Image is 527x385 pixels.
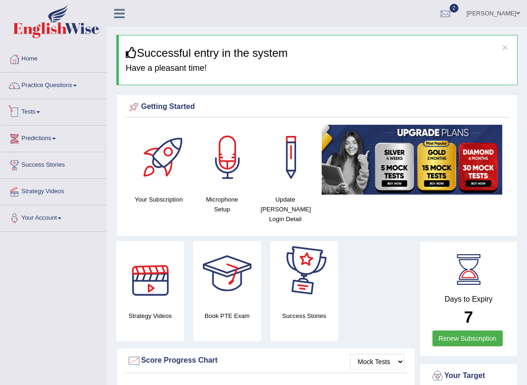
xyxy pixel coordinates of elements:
[132,195,186,204] h4: Your Subscription
[126,64,510,73] h4: Have a pleasant time!
[195,195,249,214] h4: Microphone Setup
[432,331,503,346] a: Renew Subscription
[322,125,502,195] img: small5.jpg
[127,354,405,368] div: Score Progress Chart
[270,311,338,321] h4: Success Stories
[0,179,107,202] a: Strategy Videos
[0,126,107,149] a: Predictions
[193,311,261,321] h4: Book PTE Exam
[116,311,184,321] h4: Strategy Videos
[0,73,107,96] a: Practice Questions
[0,205,107,229] a: Your Account
[0,46,107,69] a: Home
[431,295,507,304] h4: Days to Expiry
[0,152,107,176] a: Success Stories
[450,4,459,13] span: 2
[0,99,107,122] a: Tests
[258,195,312,224] h4: Update [PERSON_NAME] Login Detail
[464,308,473,326] b: 7
[126,47,510,59] h3: Successful entry in the system
[502,42,508,52] button: ×
[127,100,507,114] div: Getting Started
